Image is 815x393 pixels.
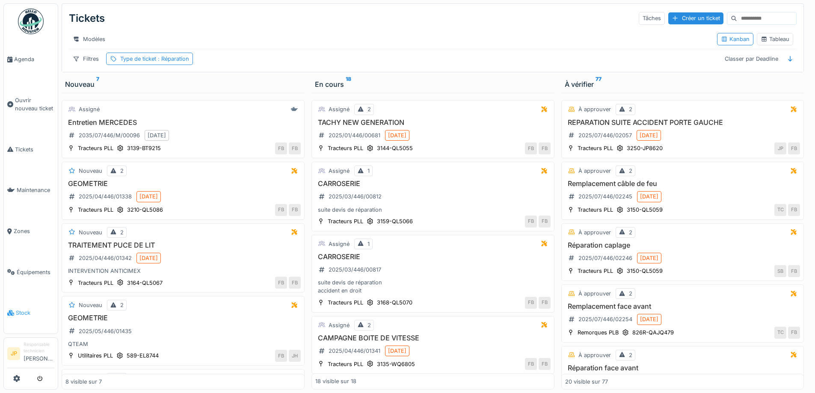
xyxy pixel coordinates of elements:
[65,118,301,127] h3: Entretien MERCEDES
[127,352,159,360] div: 589-EL8744
[4,129,58,170] a: Tickets
[315,378,356,386] div: 18 visible sur 18
[774,204,786,216] div: TC
[788,142,800,154] div: FB
[329,266,381,274] div: 2025/03/446/00817
[640,192,658,201] div: [DATE]
[629,105,632,113] div: 2
[788,204,800,216] div: FB
[69,7,105,30] div: Tickets
[65,314,301,322] h3: GEOMETRIE
[328,360,363,368] div: Tracteurs PLL
[578,228,611,236] div: À approuver
[774,142,786,154] div: JP
[139,192,158,201] div: [DATE]
[346,79,351,89] sup: 18
[289,277,301,289] div: FB
[629,167,632,175] div: 2
[7,347,20,360] li: JP
[78,352,113,360] div: Utilitaires PLL
[629,228,632,236] div: 2
[565,180,800,188] h3: Remplacement câble de feu
[565,302,800,310] h3: Remplacement face avant
[640,315,658,323] div: [DATE]
[79,131,140,139] div: 2035/07/446/M/00096
[565,364,800,372] h3: Réparation face avant
[65,180,301,188] h3: GEOMETRIE
[78,206,113,214] div: Tracteurs PLL
[565,241,800,249] h3: Réparation caplage
[578,192,632,201] div: 2025/07/446/02245
[17,268,54,276] span: Équipements
[328,298,363,307] div: Tracteurs PLL
[539,358,551,370] div: FB
[640,131,658,139] div: [DATE]
[578,167,611,175] div: À approuver
[79,192,132,201] div: 2025/04/446/01338
[148,131,166,139] div: [DATE]
[289,350,301,362] div: JH
[78,279,113,287] div: Tracteurs PLL
[377,217,413,225] div: 3159-QL5066
[539,216,551,228] div: FB
[78,144,113,152] div: Tracteurs PLL
[578,328,619,337] div: Remorques PLB
[565,79,801,89] div: À vérifier
[328,144,363,152] div: Tracteurs PLL
[525,297,537,309] div: FB
[539,142,551,154] div: FB
[156,56,189,62] span: : Réparation
[120,55,189,63] div: Type de ticket
[315,118,551,127] h3: TACHY NEW GENERATION
[79,167,102,175] div: Nouveau
[329,167,350,175] div: Assigné
[377,298,412,307] div: 3168-QL5070
[388,347,406,355] div: [DATE]
[367,105,371,113] div: 2
[65,378,102,386] div: 8 visible sur 7
[79,327,132,335] div: 2025/05/446/01435
[721,35,750,43] div: Kanban
[275,204,287,216] div: FB
[578,351,611,359] div: À approuver
[139,254,158,262] div: [DATE]
[15,96,54,112] span: Ouvrir nouveau ticket
[96,79,99,89] sup: 7
[578,105,611,113] div: À approuver
[525,142,537,154] div: FB
[578,267,613,275] div: Tracteurs PLL
[367,240,370,248] div: 1
[315,253,551,261] h3: CARROSERIE
[120,228,124,236] div: 2
[367,167,370,175] div: 1
[275,350,287,362] div: FB
[578,315,632,323] div: 2025/07/446/02254
[565,378,608,386] div: 20 visible sur 77
[539,297,551,309] div: FB
[315,334,551,342] h3: CAMPAGNE BOITE DE VITESSE
[328,217,363,225] div: Tracteurs PLL
[578,290,611,298] div: À approuver
[774,327,786,339] div: TC
[377,144,413,152] div: 3144-QL5055
[627,144,663,152] div: 3250-JP8620
[525,358,537,370] div: FB
[388,131,406,139] div: [DATE]
[578,206,613,214] div: Tracteurs PLL
[79,254,132,262] div: 2025/04/446/01342
[367,321,371,329] div: 2
[329,192,382,201] div: 2025/03/446/00812
[16,309,54,317] span: Stock
[329,131,380,139] div: 2025/01/446/00681
[721,53,782,65] div: Classer par Deadline
[14,227,54,235] span: Zones
[65,241,301,249] h3: TRAITEMENT PUCE DE LIT
[79,228,102,236] div: Nouveau
[275,142,287,154] div: FB
[565,118,800,127] h3: REPARATION SUITE ACCIDENT PORTE GAUCHE
[17,186,54,194] span: Maintenance
[788,327,800,339] div: FB
[69,33,109,45] div: Modèles
[18,9,44,34] img: Badge_color-CXgf-gQk.svg
[640,254,658,262] div: [DATE]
